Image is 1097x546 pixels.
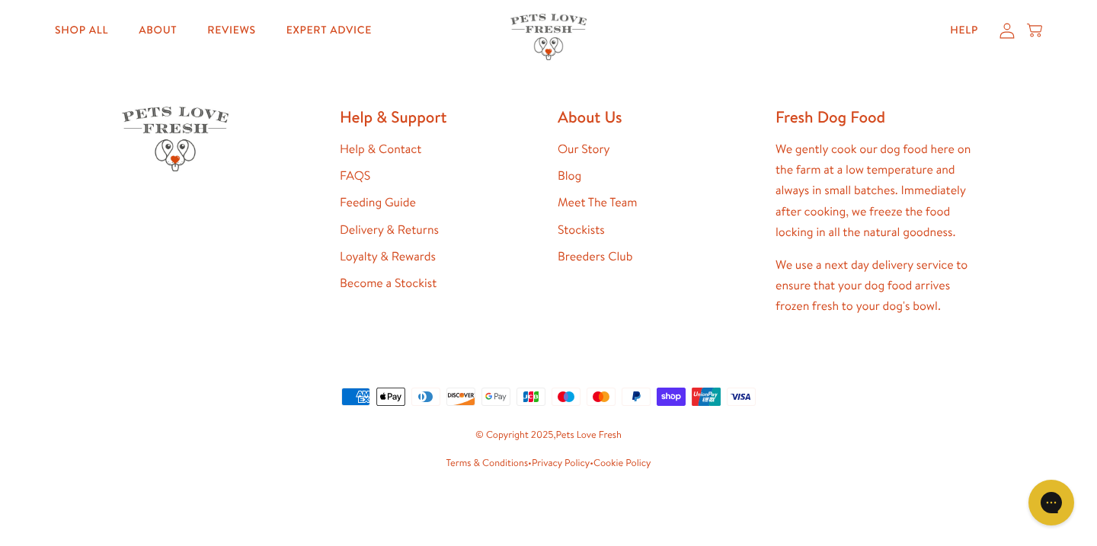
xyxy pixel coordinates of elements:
[776,107,975,127] h2: Fresh Dog Food
[593,456,651,470] a: Cookie Policy
[340,168,370,184] a: FAQS
[510,14,587,60] img: Pets Love Fresh
[776,139,975,243] p: We gently cook our dog food here on the farm at a low temperature and always in small batches. Im...
[43,15,120,46] a: Shop All
[556,428,622,442] a: Pets Love Fresh
[1021,474,1082,531] iframe: Gorgias live chat messenger
[340,107,539,127] h2: Help & Support
[340,194,416,211] a: Feeding Guide
[340,141,421,158] a: Help & Contact
[558,194,637,211] a: Meet The Team
[776,255,975,318] p: We use a next day delivery service to ensure that your dog food arrives frozen fresh to your dog'...
[558,222,605,238] a: Stockists
[340,248,436,265] a: Loyalty & Rewards
[938,15,990,46] a: Help
[195,15,267,46] a: Reviews
[126,15,189,46] a: About
[558,248,632,265] a: Breeders Club
[122,427,975,444] small: © Copyright 2025,
[532,456,590,470] a: Privacy Policy
[122,455,975,472] small: • •
[340,222,439,238] a: Delivery & Returns
[122,107,229,171] img: Pets Love Fresh
[446,456,528,470] a: Terms & Conditions
[274,15,384,46] a: Expert Advice
[558,168,581,184] a: Blog
[558,141,610,158] a: Our Story
[558,107,757,127] h2: About Us
[340,275,437,292] a: Become a Stockist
